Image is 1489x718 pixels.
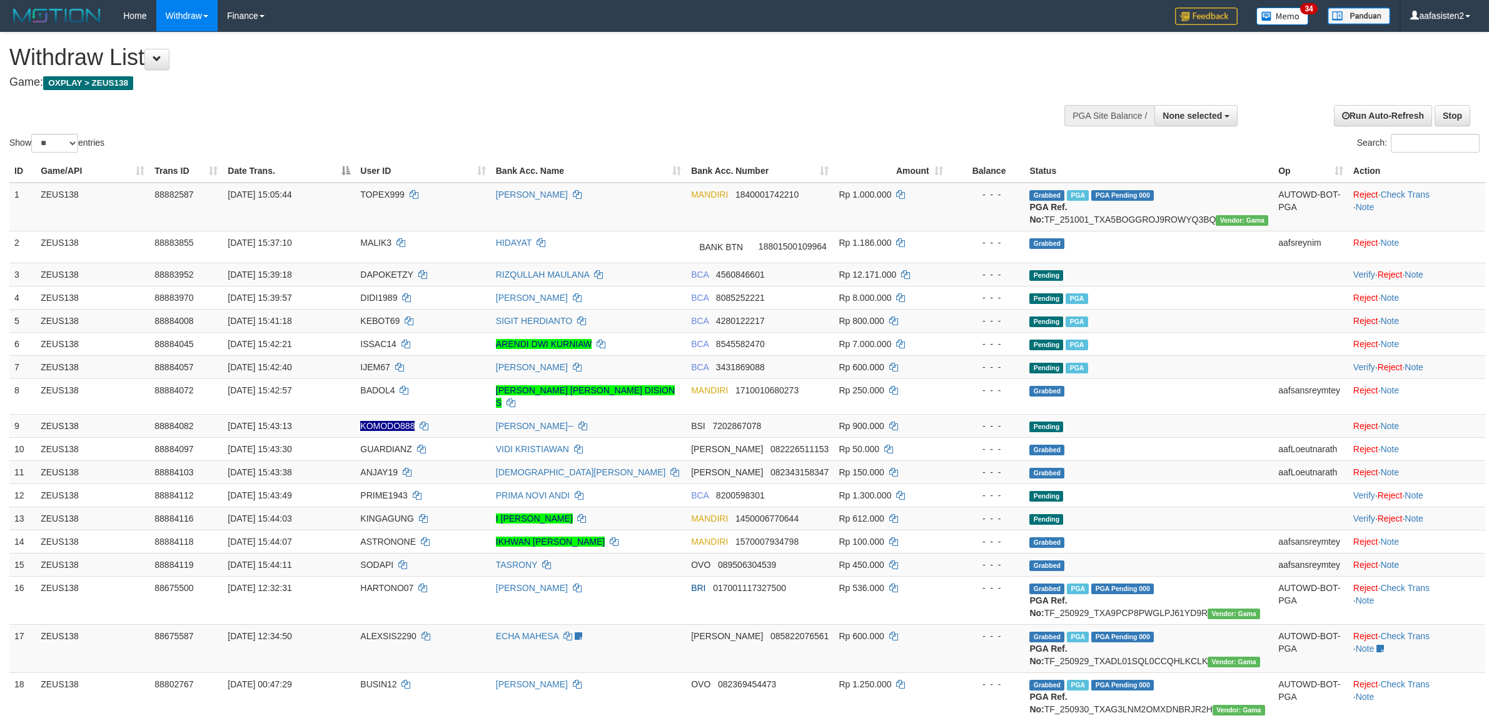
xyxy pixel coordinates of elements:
span: BADOL4 [360,385,395,395]
a: Check Trans [1380,190,1430,200]
span: BCA [691,293,709,303]
span: DAPOKETZY [360,270,413,280]
th: Bank Acc. Name: activate to sort column ascending [491,159,686,183]
span: Copy 1840001742210 to clipboard [735,190,799,200]
span: [DATE] 15:43:38 [228,467,291,477]
span: Rp 1.186.000 [839,238,891,248]
td: · · [1348,263,1485,286]
div: - - - [953,535,1020,548]
span: Rp 150.000 [839,467,884,477]
a: Stop [1435,105,1470,126]
td: ZEUS138 [36,286,149,309]
td: ZEUS138 [36,437,149,460]
span: Vendor URL: https://trx31.1velocity.biz [1216,215,1268,226]
div: - - - [953,489,1020,502]
span: Grabbed [1029,190,1064,201]
a: [PERSON_NAME] [PERSON_NAME] DISION S [496,385,675,408]
span: Marked by aafpengsreynich [1066,316,1088,327]
td: aafsansreymtey [1273,553,1348,576]
td: 3 [9,263,36,286]
b: PGA Ref. No: [1029,595,1067,618]
span: Copy 18801500109964 to clipboard [759,241,827,251]
td: · · [1348,355,1485,378]
span: [DATE] 12:32:31 [228,583,291,593]
span: Copy 017001117327500 to clipboard [713,583,786,593]
td: ZEUS138 [36,576,149,624]
span: PGA Pending [1091,190,1154,201]
span: KINGAGUNG [360,513,414,523]
span: Vendor URL: https://trx31.1velocity.biz [1208,609,1260,619]
span: [DATE] 12:34:50 [228,631,291,641]
span: Pending [1029,514,1063,525]
a: Reject [1378,490,1403,500]
span: Copy 1710010680273 to clipboard [735,385,799,395]
span: Rp 100.000 [839,537,884,547]
span: KEBOT69 [360,316,400,326]
a: Verify [1353,490,1375,500]
div: - - - [953,338,1020,350]
td: 12 [9,483,36,507]
td: · [1348,309,1485,332]
span: BRI [691,583,705,593]
a: Note [1356,595,1375,605]
span: 88883970 [154,293,193,303]
a: [PERSON_NAME]-- [496,421,573,431]
span: DIDI1989 [360,293,397,303]
td: AUTOWD-BOT-PGA [1273,183,1348,231]
span: 88884103 [154,467,193,477]
span: OVO [691,560,710,570]
td: aafLoeutnarath [1273,437,1348,460]
td: · · [1348,183,1485,231]
span: Marked by aafpengsreynich [1066,363,1088,373]
a: [DEMOGRAPHIC_DATA][PERSON_NAME] [496,467,666,477]
a: I [PERSON_NAME] [496,513,573,523]
td: 15 [9,553,36,576]
span: TOPEX999 [360,190,405,200]
a: IKHWAN [PERSON_NAME] [496,537,605,547]
td: AUTOWD-BOT-PGA [1273,576,1348,624]
span: Pending [1029,340,1063,350]
b: PGA Ref. No: [1029,202,1067,225]
span: BSI [691,421,705,431]
span: [DATE] 15:41:18 [228,316,291,326]
span: BCA [691,316,709,326]
input: Search: [1391,134,1480,153]
td: ZEUS138 [36,183,149,231]
th: User ID: activate to sort column ascending [355,159,490,183]
span: Grabbed [1029,468,1064,478]
a: Reject [1378,270,1403,280]
th: Balance [948,159,1025,183]
span: MANDIRI [691,385,728,395]
a: Check Trans [1380,583,1430,593]
a: [PERSON_NAME] [496,293,568,303]
th: Action [1348,159,1485,183]
span: Rp 12.171.000 [839,270,896,280]
span: 88675500 [154,583,193,593]
a: Check Trans [1380,679,1430,689]
span: ISSAC14 [360,339,396,349]
span: Copy 7202867078 to clipboard [712,421,761,431]
td: 6 [9,332,36,355]
td: ZEUS138 [36,414,149,437]
a: Note [1380,238,1399,248]
button: None selected [1154,105,1238,126]
span: Grabbed [1029,386,1064,397]
span: 88884045 [154,339,193,349]
td: TF_251001_TXA5BOGGROJ9ROWYQ3BQ [1024,183,1273,231]
span: Grabbed [1029,537,1064,548]
span: BANK BTN [691,236,751,258]
td: 1 [9,183,36,231]
span: [PERSON_NAME] [691,631,763,641]
span: Copy 4280122217 to clipboard [716,316,765,326]
span: 88884057 [154,362,193,372]
th: Date Trans.: activate to sort column descending [223,159,355,183]
a: Verify [1353,270,1375,280]
span: SODAPI [360,560,393,570]
div: - - - [953,559,1020,571]
span: None selected [1163,111,1222,121]
a: Reject [1353,444,1378,454]
th: Op: activate to sort column ascending [1273,159,1348,183]
td: 16 [9,576,36,624]
span: Grabbed [1029,584,1064,594]
th: Bank Acc. Number: activate to sort column ascending [686,159,834,183]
